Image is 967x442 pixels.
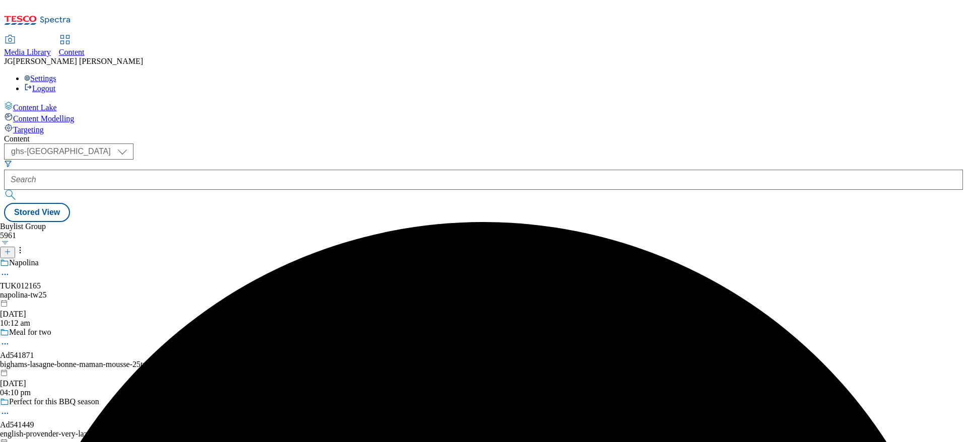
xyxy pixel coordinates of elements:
[4,112,963,123] a: Content Modelling
[4,134,963,143] div: Content
[13,114,74,123] span: Content Modelling
[4,170,963,190] input: Search
[13,103,57,112] span: Content Lake
[4,57,13,65] span: JG
[9,328,51,337] div: Meal for two
[4,36,51,57] a: Media Library
[4,123,963,134] a: Targeting
[59,48,85,56] span: Content
[4,160,12,168] svg: Search Filters
[59,36,85,57] a: Content
[24,74,56,83] a: Settings
[4,101,963,112] a: Content Lake
[9,258,39,267] div: Napolina
[13,125,44,134] span: Targeting
[13,57,143,65] span: [PERSON_NAME] [PERSON_NAME]
[4,203,70,222] button: Stored View
[24,84,55,93] a: Logout
[4,48,51,56] span: Media Library
[9,397,99,406] div: Perfect for this BBQ season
